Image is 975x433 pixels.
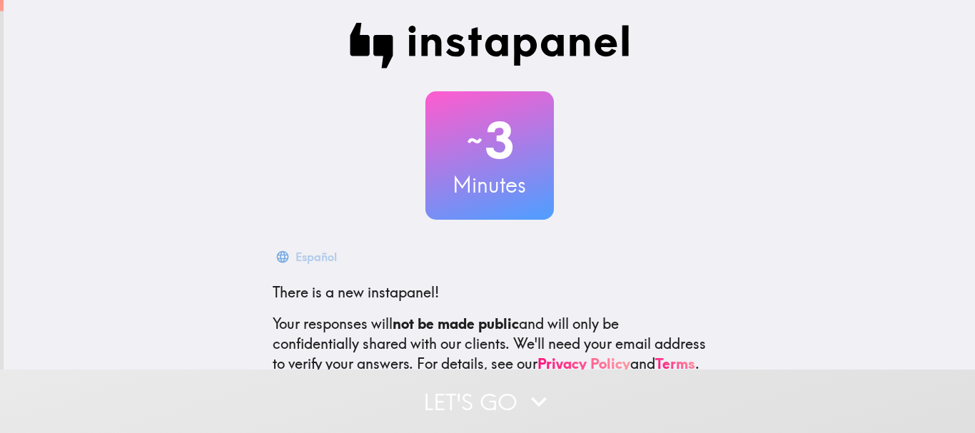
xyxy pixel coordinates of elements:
span: There is a new instapanel! [273,283,439,301]
b: not be made public [393,315,519,332]
button: Español [273,243,343,271]
img: Instapanel [350,23,630,68]
div: Español [295,247,337,267]
h3: Minutes [425,170,554,200]
h2: 3 [425,111,554,170]
a: Terms [655,355,695,372]
span: ~ [465,119,485,162]
p: Your responses will and will only be confidentially shared with our clients. We'll need your emai... [273,314,707,374]
a: Privacy Policy [537,355,630,372]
